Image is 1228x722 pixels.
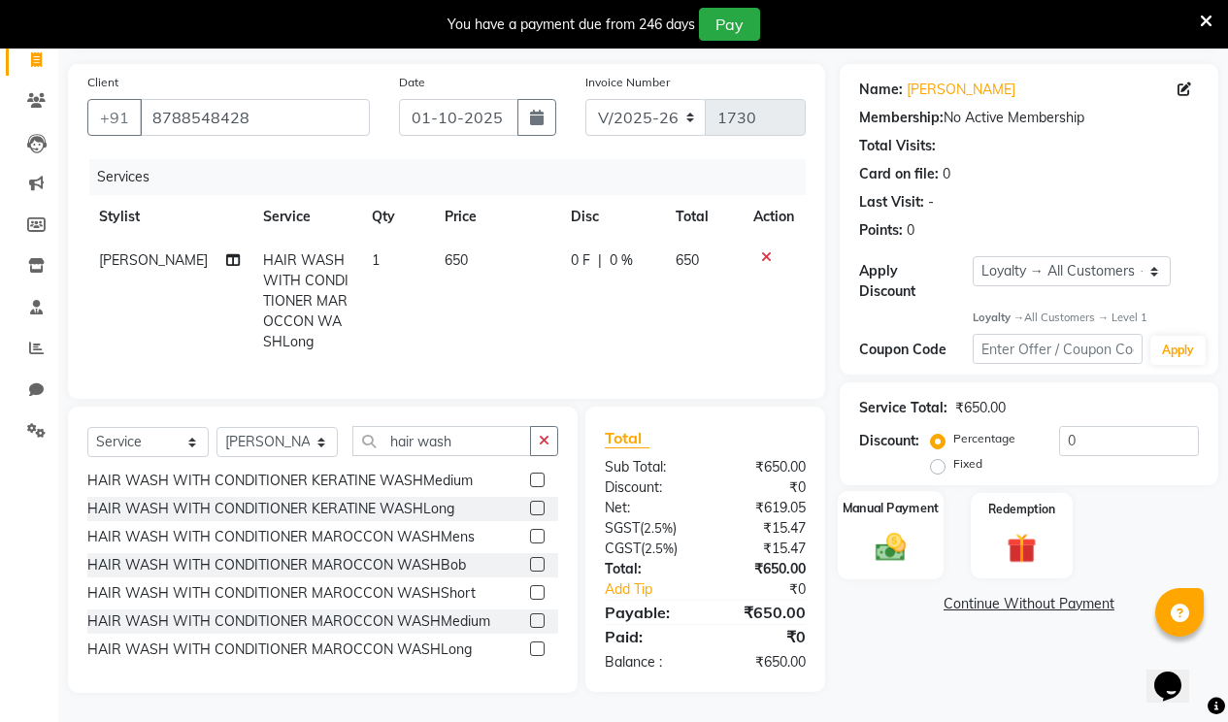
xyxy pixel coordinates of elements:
th: Service [251,195,360,239]
span: 2.5% [644,520,673,536]
div: ₹650.00 [705,601,820,624]
input: Search or Scan [352,426,531,456]
div: ₹650.00 [705,457,820,477]
span: 650 [445,251,468,269]
div: Payable: [590,601,706,624]
div: 0 [907,220,914,241]
span: 0 % [610,250,633,271]
th: Qty [360,195,433,239]
div: Net: [590,498,706,518]
div: ₹0 [724,579,820,600]
div: Points: [859,220,903,241]
th: Total [664,195,742,239]
a: [PERSON_NAME] [907,80,1015,100]
div: HAIR WASH WITH CONDITIONER MAROCCON WASHShort [87,583,476,604]
div: ₹0 [705,625,820,648]
div: Apply Discount [859,261,973,302]
button: Apply [1150,336,1206,365]
input: Search by Name/Mobile/Email/Code [140,99,370,136]
div: 0 [943,164,950,184]
button: Pay [699,8,760,41]
div: ₹15.47 [705,518,820,539]
div: HAIR WASH WITH CONDITIONER MAROCCON WASHLong [87,640,472,660]
span: CGST [605,540,641,557]
div: Service Total: [859,398,947,418]
div: Discount: [859,431,919,451]
div: ₹650.00 [955,398,1006,418]
div: ₹0 [705,477,820,498]
div: Name: [859,80,903,100]
div: HAIR WASH WITH CONDITIONER KERATINE WASHLong [87,499,454,519]
a: Add Tip [590,579,724,600]
span: 650 [676,251,699,269]
strong: Loyalty → [973,311,1024,324]
th: Disc [559,195,664,239]
div: You have a payment due from 246 days [448,15,695,35]
div: Card on file: [859,164,939,184]
div: ( ) [590,518,706,539]
a: Continue Without Payment [844,594,1214,614]
span: 2.5% [645,541,674,556]
span: 0 F [571,250,590,271]
th: Action [742,195,806,239]
label: Fixed [953,455,982,473]
label: Date [399,74,425,91]
label: Redemption [988,501,1055,518]
button: +91 [87,99,142,136]
div: Services [89,159,820,195]
span: Total [605,428,649,448]
div: HAIR WASH WITH CONDITIONER MAROCCON WASHMedium [87,611,490,632]
label: Invoice Number [585,74,670,91]
div: No Active Membership [859,108,1199,128]
span: HAIR WASH WITH CONDITIONER MAROCCON WASHLong [263,251,348,350]
div: HAIR WASH WITH CONDITIONER KERATINE WASHMedium [87,471,473,491]
img: _gift.svg [998,530,1045,566]
span: 1 [372,251,380,269]
span: [PERSON_NAME] [99,251,208,269]
div: Paid: [590,625,706,648]
div: Last Visit: [859,192,924,213]
div: Total Visits: [859,136,936,156]
div: Discount: [590,477,706,498]
div: Sub Total: [590,457,706,477]
span: | [598,250,602,271]
iframe: chat widget [1146,644,1209,703]
div: Total: [590,559,706,579]
div: - [928,192,934,213]
div: Coupon Code [859,340,973,360]
div: ₹650.00 [705,652,820,673]
img: _cash.svg [866,530,915,565]
div: ( ) [590,539,706,559]
div: HAIR WASH WITH CONDITIONER MAROCCON WASHMens [87,527,475,547]
th: Price [433,195,559,239]
label: Client [87,74,118,91]
input: Enter Offer / Coupon Code [973,334,1143,364]
th: Stylist [87,195,251,239]
div: Balance : [590,652,706,673]
span: SGST [605,519,640,537]
label: Percentage [953,430,1015,447]
label: Manual Payment [843,500,940,518]
div: ₹619.05 [705,498,820,518]
div: HAIR WASH WITH CONDITIONER MAROCCON WASHBob [87,555,466,575]
div: Membership: [859,108,944,128]
div: ₹650.00 [705,559,820,579]
div: All Customers → Level 1 [973,310,1199,326]
div: ₹15.47 [705,539,820,559]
